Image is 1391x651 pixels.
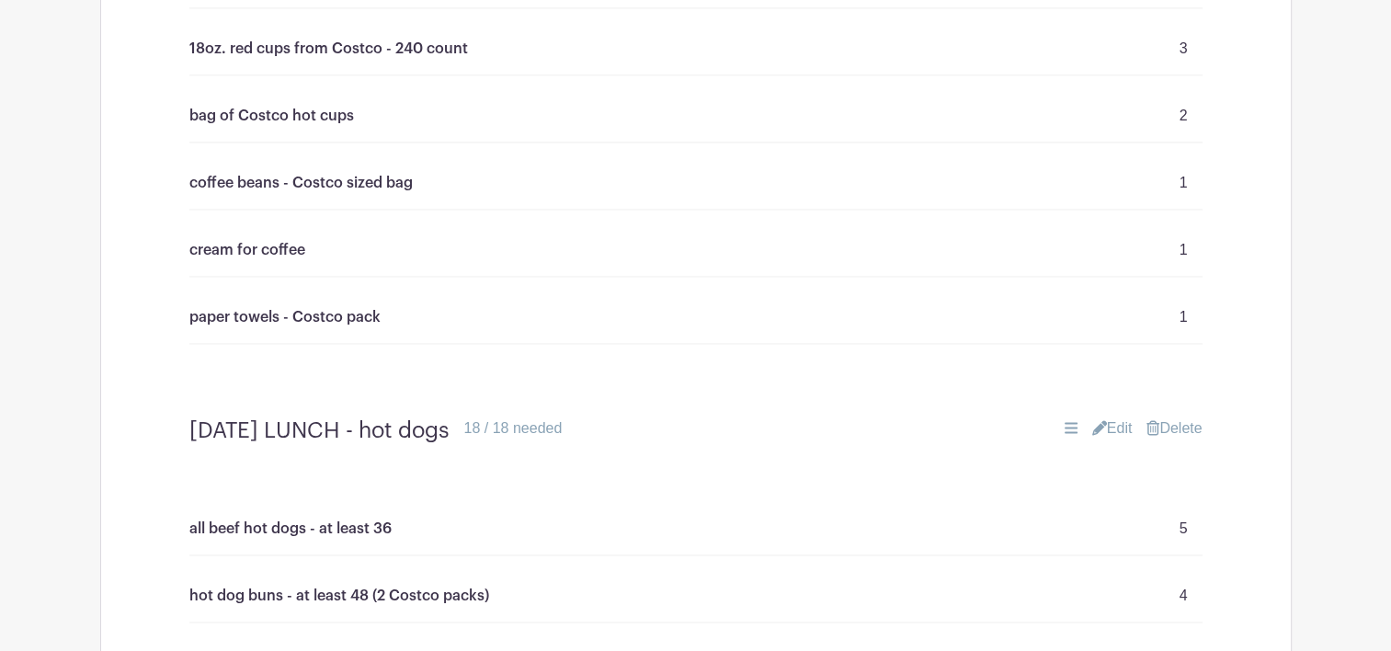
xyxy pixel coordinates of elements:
[1146,417,1202,440] a: Delete
[1180,38,1188,60] p: 3
[1180,105,1188,127] p: 2
[1180,518,1188,540] p: 5
[189,417,450,444] h4: [DATE] LUNCH - hot dogs
[1180,585,1188,607] p: 4
[189,518,392,540] p: all beef hot dogs - at least 36
[1092,417,1133,440] a: Edit
[1180,306,1188,328] p: 1
[464,417,563,440] div: 18 / 18 needed
[189,172,413,194] p: coffee beans - Costco sized bag
[189,38,468,60] p: 18oz. red cups from Costco - 240 count
[189,585,489,607] p: hot dog buns - at least 48 (2 Costco packs)
[189,105,354,127] p: bag of Costco hot cups
[189,239,305,261] p: cream for coffee
[1180,239,1188,261] p: 1
[189,306,381,328] p: paper towels - Costco pack
[1180,172,1188,194] p: 1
